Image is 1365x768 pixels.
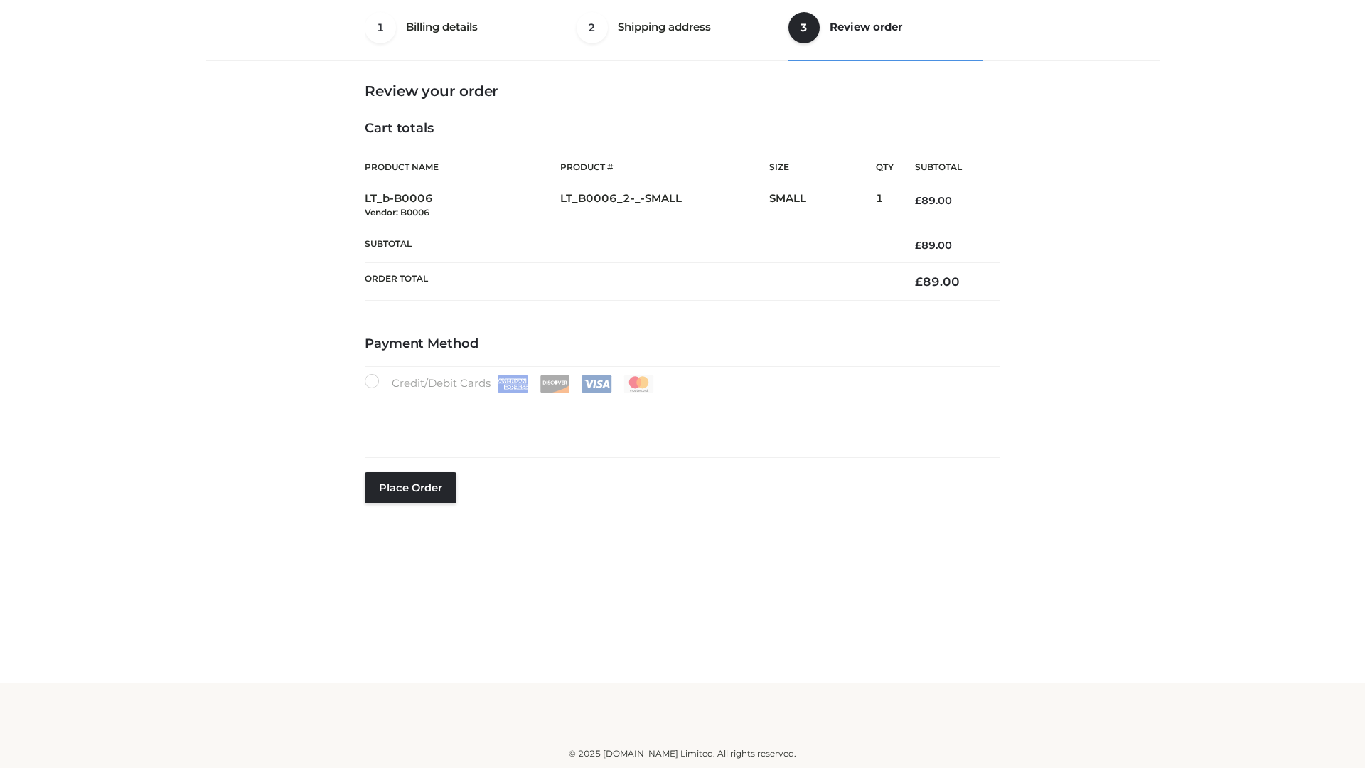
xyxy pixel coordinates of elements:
img: Mastercard [623,375,654,393]
td: LT_b-B0006 [365,183,560,228]
td: 1 [876,183,894,228]
img: Visa [582,375,612,393]
h4: Payment Method [365,336,1000,352]
span: £ [915,274,923,289]
th: Qty [876,151,894,183]
label: Credit/Debit Cards [365,374,655,393]
th: Product Name [365,151,560,183]
h3: Review your order [365,82,1000,100]
iframe: Secure payment input frame [362,390,997,442]
img: Discover [540,375,570,393]
button: Place order [365,472,456,503]
bdi: 89.00 [915,194,952,207]
td: SMALL [769,183,876,228]
small: Vendor: B0006 [365,207,429,218]
h4: Cart totals [365,121,1000,137]
span: £ [915,194,921,207]
img: Amex [498,375,528,393]
th: Subtotal [365,228,894,262]
td: LT_B0006_2-_-SMALL [560,183,769,228]
bdi: 89.00 [915,274,960,289]
th: Size [769,151,869,183]
span: £ [915,239,921,252]
bdi: 89.00 [915,239,952,252]
th: Order Total [365,263,894,301]
div: © 2025 [DOMAIN_NAME] Limited. All rights reserved. [211,747,1154,761]
th: Product # [560,151,769,183]
th: Subtotal [894,151,1000,183]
